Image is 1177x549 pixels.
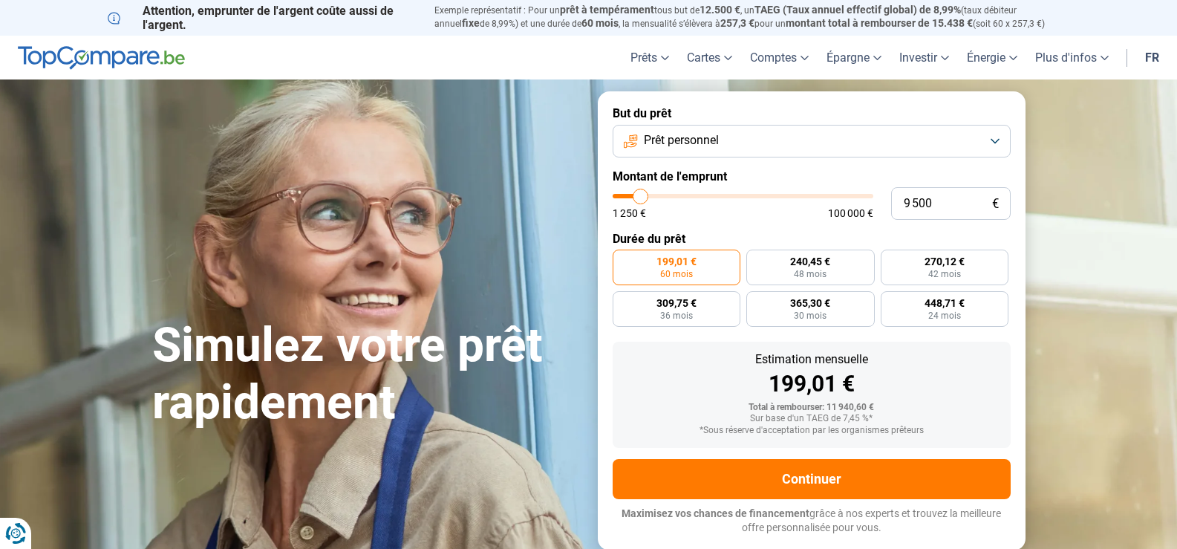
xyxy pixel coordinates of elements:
[613,106,1011,120] label: But du prêt
[622,36,678,79] a: Prêts
[613,459,1011,499] button: Continuer
[625,373,999,395] div: 199,01 €
[660,270,693,279] span: 60 mois
[434,4,1070,30] p: Exemple représentatif : Pour un tous but de , un (taux débiteur annuel de 8,99%) et une durée de ...
[152,317,580,432] h1: Simulez votre prêt rapidement
[656,256,697,267] span: 199,01 €
[644,132,719,149] span: Prêt personnel
[790,298,830,308] span: 365,30 €
[928,270,961,279] span: 42 mois
[18,46,185,70] img: TopCompare
[741,36,818,79] a: Comptes
[678,36,741,79] a: Cartes
[613,169,1011,183] label: Montant de l'emprunt
[613,232,1011,246] label: Durée du prêt
[660,311,693,320] span: 36 mois
[108,4,417,32] p: Attention, emprunter de l'argent coûte aussi de l'argent.
[625,403,999,413] div: Total à rembourser: 11 940,60 €
[625,426,999,436] div: *Sous réserve d'acceptation par les organismes prêteurs
[928,311,961,320] span: 24 mois
[794,270,826,279] span: 48 mois
[828,208,873,218] span: 100 000 €
[613,208,646,218] span: 1 250 €
[720,17,754,29] span: 257,3 €
[925,298,965,308] span: 448,71 €
[818,36,890,79] a: Épargne
[786,17,973,29] span: montant total à rembourser de 15.438 €
[1136,36,1168,79] a: fr
[700,4,740,16] span: 12.500 €
[622,507,809,519] span: Maximisez vos chances de financement
[794,311,826,320] span: 30 mois
[992,198,999,210] span: €
[560,4,654,16] span: prêt à tempérament
[625,354,999,366] div: Estimation mensuelle
[1026,36,1118,79] a: Plus d'infos
[625,414,999,424] div: Sur base d'un TAEG de 7,45 %*
[890,36,958,79] a: Investir
[754,4,961,16] span: TAEG (Taux annuel effectif global) de 8,99%
[613,507,1011,536] p: grâce à nos experts et trouvez la meilleure offre personnalisée pour vous.
[613,125,1011,157] button: Prêt personnel
[656,298,697,308] span: 309,75 €
[581,17,619,29] span: 60 mois
[462,17,480,29] span: fixe
[925,256,965,267] span: 270,12 €
[790,256,830,267] span: 240,45 €
[958,36,1026,79] a: Énergie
